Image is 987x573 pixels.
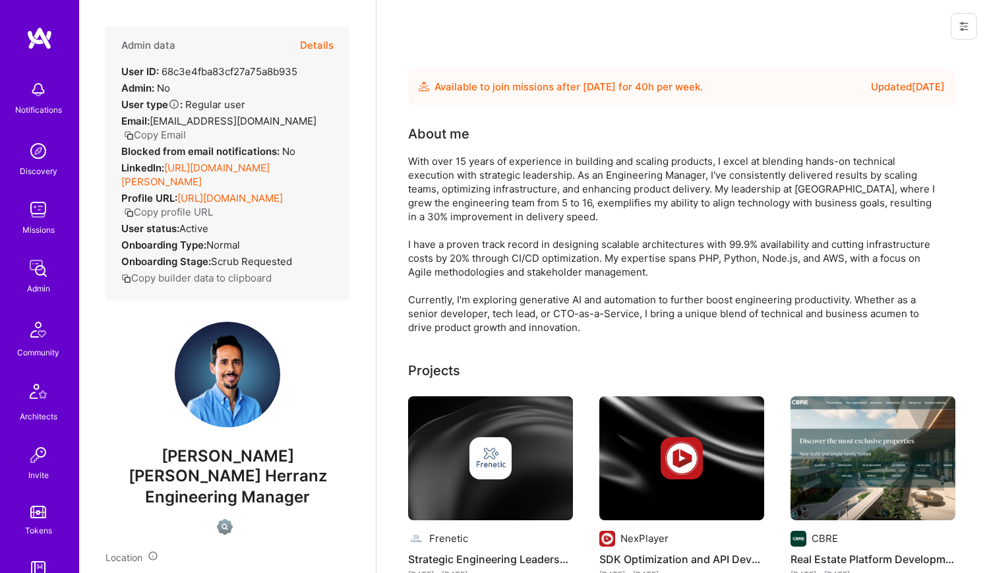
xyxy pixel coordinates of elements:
[408,396,573,520] img: cover
[121,274,131,284] i: icon Copy
[620,531,669,545] div: NexPlayer
[121,115,150,127] strong: Email:
[121,255,211,268] strong: Onboarding Stage:
[419,81,429,92] img: Availability
[17,346,59,359] div: Community
[121,239,206,251] strong: Onboarding Type:
[168,98,180,110] i: Help
[211,255,292,268] span: Scrub Requested
[121,40,175,51] h4: Admin data
[177,192,283,204] a: [URL][DOMAIN_NAME]
[599,396,764,520] img: cover
[121,162,270,188] a: [URL][DOMAIN_NAME][PERSON_NAME]
[20,164,57,178] div: Discovery
[124,205,213,219] button: Copy profile URL
[20,409,57,423] div: Architects
[121,271,272,285] button: Copy builder data to clipboard
[124,208,134,218] i: icon Copy
[121,65,159,78] strong: User ID:
[791,396,955,520] img: Real Estate Platform Development and Cloud Solutions
[105,551,349,564] div: Location
[121,81,170,95] div: No
[15,103,62,117] div: Notifications
[469,437,512,479] img: Company logo
[25,138,51,164] img: discovery
[30,506,46,518] img: tokens
[145,487,310,506] span: Engineering Manager
[429,531,468,545] div: Frenetic
[434,79,703,95] div: Available to join missions after [DATE] for h per week .
[871,79,945,95] div: Updated [DATE]
[121,98,183,111] strong: User type :
[26,26,53,50] img: logo
[408,531,424,547] img: Company logo
[121,222,179,235] strong: User status:
[27,282,50,295] div: Admin
[121,162,164,174] strong: LinkedIn:
[22,223,55,237] div: Missions
[408,154,936,334] div: With over 15 years of experience in building and scaling products, I excel at blending hands-on t...
[217,519,233,535] img: Not Scrubbed
[25,524,52,537] div: Tokens
[105,446,349,486] span: [PERSON_NAME] [PERSON_NAME] Herranz
[25,196,51,223] img: teamwork
[25,76,51,103] img: bell
[121,65,297,78] div: 68c3e4fba83cf27a75a8b935
[408,361,460,380] div: Projects
[791,551,955,568] h4: Real Estate Platform Development and Cloud Solutions
[150,115,316,127] span: [EMAIL_ADDRESS][DOMAIN_NAME]
[121,82,154,94] strong: Admin:
[121,192,177,204] strong: Profile URL:
[22,378,54,409] img: Architects
[22,314,54,346] img: Community
[179,222,208,235] span: Active
[28,468,49,482] div: Invite
[791,531,806,547] img: Company logo
[121,144,295,158] div: No
[599,531,615,547] img: Company logo
[175,322,280,427] img: User Avatar
[121,145,282,158] strong: Blocked from email notifications:
[124,131,134,140] i: icon Copy
[661,437,703,479] img: Company logo
[121,98,245,111] div: Regular user
[599,551,764,568] h4: SDK Optimization and API Development
[124,128,186,142] button: Copy Email
[300,26,334,65] button: Details
[25,255,51,282] img: admin teamwork
[408,551,573,568] h4: Strategic Engineering Leadership and Platform Scaling
[812,531,838,545] div: CBRE
[25,442,51,468] img: Invite
[635,80,648,93] span: 40
[206,239,240,251] span: normal
[408,124,469,144] div: About me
